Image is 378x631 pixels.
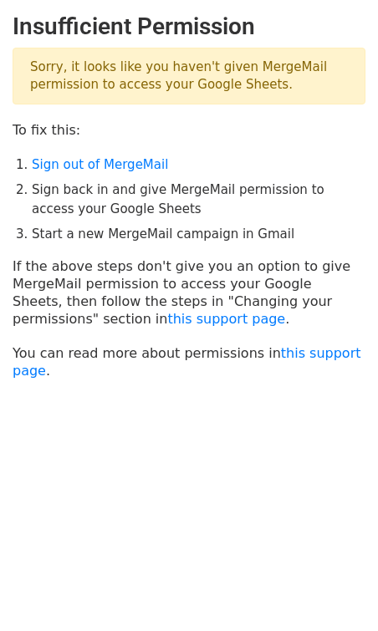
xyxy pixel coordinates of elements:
[13,48,365,104] p: Sorry, it looks like you haven't given MergeMail permission to access your Google Sheets.
[13,257,365,328] p: If the above steps don't give you an option to give MergeMail permission to access your Google Sh...
[13,345,361,379] a: this support page
[13,344,365,379] p: You can read more about permissions in .
[32,157,168,172] a: Sign out of MergeMail
[32,181,365,218] li: Sign back in and give MergeMail permission to access your Google Sheets
[167,311,285,327] a: this support page
[13,121,365,139] p: To fix this:
[13,13,365,41] h2: Insufficient Permission
[32,225,365,244] li: Start a new MergeMail campaign in Gmail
